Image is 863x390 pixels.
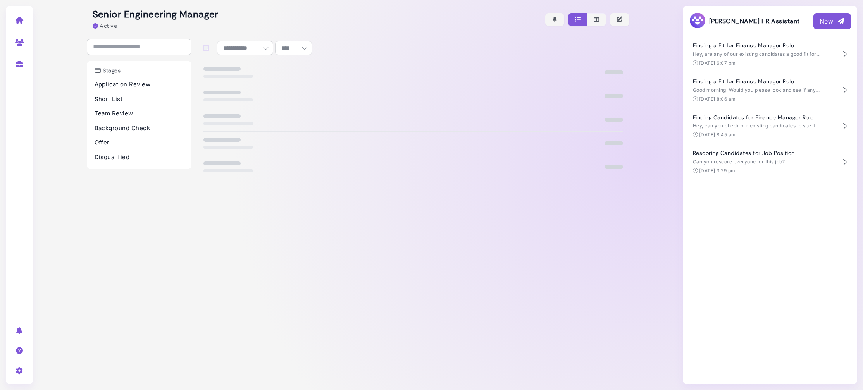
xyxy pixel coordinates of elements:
time: [DATE] 8:45 am [699,132,736,137]
h3: Stages [91,67,125,74]
div: Active [93,22,117,30]
button: New [813,13,851,29]
time: [DATE] 3:29 pm [699,168,736,174]
p: Background Check [95,124,184,133]
p: Short List [95,95,184,104]
button: Finding Candidates for Finance Manager Role Hey, can you check our existing candidates to see if ... [689,108,851,144]
button: Rescoring Candidates for Job Position Can you rescore everyone for this job? [DATE] 3:29 pm [689,144,851,180]
p: Application Review [95,80,184,89]
time: [DATE] 6:07 pm [699,60,736,66]
p: Offer [95,138,184,147]
button: Finding a Fit for Finance Manager Role Good morning. Would you please look and see if any of our ... [689,72,851,108]
time: [DATE] 8:06 am [699,96,736,102]
div: New [820,17,845,26]
h2: Senior Engineering Manager [93,9,219,20]
h4: Finding Candidates for Finance Manager Role [693,114,821,121]
p: Team Review [95,109,184,118]
span: Can you rescore everyone for this job? [693,159,785,165]
p: Disqualified [95,153,184,162]
h4: Finding a Fit for Finance Manager Role [693,78,821,85]
h3: [PERSON_NAME] HR Assistant [689,12,799,30]
h4: Rescoring Candidates for Job Position [693,150,821,156]
h4: Finding a Fit for Finance Manager Role [693,42,821,49]
button: Finding a Fit for Finance Manager Role Hey, are any of our existing candidates a good fit for the... [689,36,851,72]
